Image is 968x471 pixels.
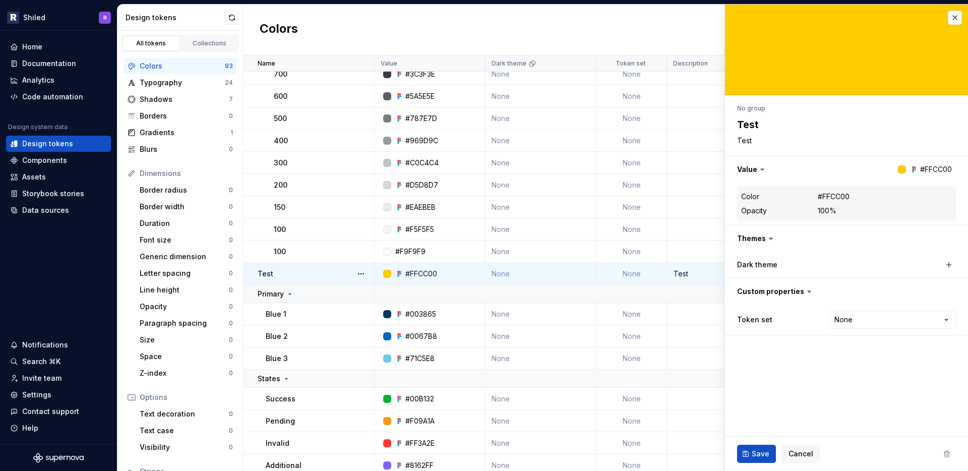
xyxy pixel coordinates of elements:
div: 24 [225,79,233,87]
button: Cancel [782,445,820,463]
td: None [596,303,667,325]
div: #FFCC00 [405,269,437,279]
td: None [596,63,667,85]
td: None [596,152,667,174]
div: Paragraph spacing [140,318,229,328]
td: None [596,241,667,263]
p: Description [673,60,708,68]
div: 0 [229,286,233,294]
a: Opacity0 [136,299,237,315]
div: 0 [229,443,233,451]
a: Generic dimension0 [136,249,237,265]
p: Value [381,60,397,68]
td: None [486,347,596,370]
div: Data sources [22,205,69,215]
div: Text case [140,426,229,436]
td: None [596,85,667,107]
p: Name [258,60,275,68]
div: Border width [140,202,229,212]
p: Additional [266,460,301,470]
div: 100% [818,206,836,216]
div: #FFCC00 [818,192,850,202]
button: ShiledR [2,7,115,28]
td: None [486,241,596,263]
div: Letter spacing [140,268,229,278]
a: Size0 [136,332,237,348]
td: None [486,85,596,107]
div: Size [140,335,229,345]
div: Border radius [140,185,229,195]
h2: Colors [260,21,298,39]
div: Z-index [140,368,229,378]
div: Invite team [22,373,62,383]
p: Blue 3 [266,354,288,364]
div: Contact support [22,406,79,417]
div: All tokens [126,39,176,47]
p: Dark theme [492,60,526,68]
div: Code automation [22,92,83,102]
div: #FF3A2E [405,438,435,448]
div: Color [741,192,759,202]
a: Letter spacing0 [136,265,237,281]
p: States [258,374,280,384]
div: Settings [22,390,51,400]
span: Cancel [789,449,813,459]
div: 93 [225,62,233,70]
a: Duration0 [136,215,237,231]
p: Success [266,394,295,404]
a: Text case0 [136,423,237,439]
a: Borders0 [124,108,237,124]
p: 500 [274,113,287,124]
div: R [103,14,107,22]
div: Analytics [22,75,54,85]
a: Space0 [136,348,237,365]
div: #0067B8 [405,331,437,341]
a: Blurs0 [124,141,237,157]
div: 0 [229,352,233,361]
td: None [486,410,596,432]
p: 100 [274,247,286,257]
label: Token set [737,315,772,325]
div: Colors [140,61,225,71]
p: 200 [274,180,287,190]
td: None [596,263,667,285]
div: #F5F5F5 [405,224,434,234]
div: 0 [229,269,233,277]
div: #003865 [405,309,436,319]
td: None [596,218,667,241]
td: None [486,432,596,454]
div: #F9F9F9 [395,247,426,257]
td: None [486,174,596,196]
p: 600 [274,91,287,101]
div: Borders [140,111,229,121]
td: None [596,174,667,196]
div: Storybook stories [22,189,84,199]
a: Visibility0 [136,439,237,455]
td: None [596,432,667,454]
p: Blue 1 [266,309,286,319]
div: #969D9C [405,136,438,146]
div: Visibility [140,442,229,452]
a: Storybook stories [6,186,111,202]
div: Assets [22,172,46,182]
div: #5A5E5E [405,91,435,101]
a: Shadows7 [124,91,237,107]
p: 150 [274,202,285,212]
div: Options [140,392,233,402]
div: Space [140,351,229,362]
a: Text decoration0 [136,406,237,422]
textarea: Test [735,134,954,148]
div: 0 [229,427,233,435]
a: Supernova Logo [33,453,84,463]
img: 5b96a3ba-bdbe-470d-a859-c795f8f9d209.png [7,12,19,24]
td: None [486,196,596,218]
p: Pending [266,416,295,426]
div: Test [668,269,767,279]
p: Invalid [266,438,289,448]
a: Z-index0 [136,365,237,381]
div: Gradients [140,128,230,138]
p: Primary [258,289,284,299]
div: #F09A1A [405,416,435,426]
button: Notifications [6,337,111,353]
div: #00B132 [405,394,434,404]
